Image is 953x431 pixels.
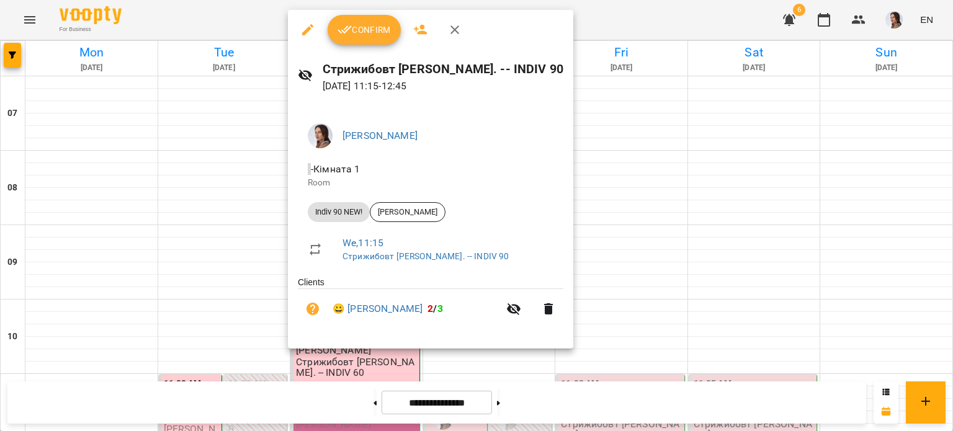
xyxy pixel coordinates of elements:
[323,60,563,79] h6: Стрижибовт [PERSON_NAME]. -- INDIV 90
[328,15,401,45] button: Confirm
[338,22,391,37] span: Confirm
[370,207,445,218] span: [PERSON_NAME]
[437,303,443,314] span: 3
[333,301,423,316] a: 😀 [PERSON_NAME]
[342,251,509,261] a: Стрижибовт [PERSON_NAME]. -- INDIV 90
[308,163,363,175] span: - Кімната 1
[323,79,563,94] p: [DATE] 11:15 - 12:45
[342,237,383,249] a: We , 11:15
[308,123,333,148] img: 6a03a0f17c1b85eb2e33e2f5271eaff0.png
[308,177,553,189] p: Room
[298,294,328,324] button: Unpaid. Bill the attendance?
[370,202,445,222] div: [PERSON_NAME]
[342,130,418,141] a: [PERSON_NAME]
[427,303,442,314] b: /
[427,303,433,314] span: 2
[308,207,370,218] span: Indiv 90 NEW!
[298,276,563,334] ul: Clients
